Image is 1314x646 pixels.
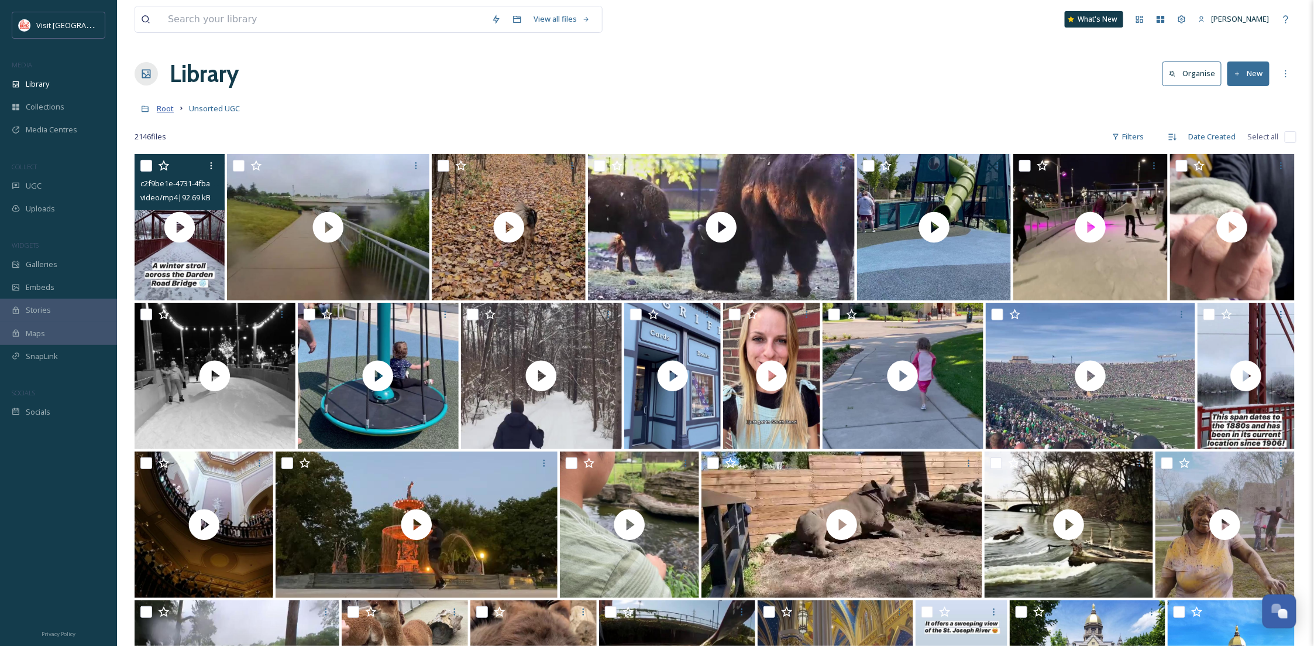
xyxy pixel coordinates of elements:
span: SnapLink [26,351,58,362]
img: thumbnail [1155,452,1295,598]
img: thumbnail [723,303,820,449]
img: thumbnail [986,303,1195,449]
a: What's New [1065,11,1123,28]
span: [PERSON_NAME] [1212,13,1270,24]
span: video/mp4 | 92.69 kB | 720 x 1280 [140,192,247,203]
img: thumbnail [135,303,295,449]
span: Select all [1248,131,1279,142]
span: Privacy Policy [42,630,75,638]
span: Root [157,103,174,114]
span: c2f9be1e-4731-4fba-4633-dd11e91f8d94.mp4 [140,177,298,189]
img: thumbnail [276,452,558,598]
button: Open Chat [1263,594,1296,628]
span: MEDIA [12,60,32,69]
button: New [1227,61,1270,86]
span: SOCIALS [12,388,35,397]
input: Search your library [162,6,486,32]
img: thumbnail [227,154,429,300]
span: WIDGETS [12,241,39,249]
a: Unsorted UGC [189,101,240,115]
img: thumbnail [701,452,983,598]
img: thumbnail [560,452,699,598]
a: Root [157,101,174,115]
img: thumbnail [298,303,459,449]
span: Embeds [26,282,54,293]
img: thumbnail [857,154,1011,300]
span: Library [26,78,49,90]
span: 2146 file s [135,131,166,142]
img: thumbnail [1170,154,1295,300]
img: thumbnail [135,154,225,300]
span: Media Centres [26,124,77,135]
span: COLLECT [12,162,37,171]
img: thumbnail [1198,303,1295,449]
img: thumbnail [135,452,273,598]
a: View all files [528,8,596,30]
span: Unsorted UGC [189,103,240,114]
img: thumbnail [1013,154,1167,300]
div: Filters [1106,125,1150,148]
span: Uploads [26,203,55,214]
img: thumbnail [823,303,983,449]
img: thumbnail [588,154,855,300]
img: thumbnail [461,303,622,449]
img: thumbnail [624,303,721,449]
span: Collections [26,101,64,112]
span: Visit [GEOGRAPHIC_DATA] [36,19,127,30]
img: vsbm-stackedMISH_CMYKlogo2017.jpg [19,19,30,31]
span: UGC [26,180,42,192]
span: Socials [26,406,50,418]
button: Organise [1162,61,1222,86]
a: Privacy Policy [42,626,75,640]
a: [PERSON_NAME] [1192,8,1275,30]
img: thumbnail [985,452,1153,598]
span: Maps [26,328,45,339]
a: Library [170,56,239,91]
div: Date Created [1183,125,1242,148]
span: Stories [26,305,51,316]
span: Galleries [26,259,57,270]
img: thumbnail [432,154,586,300]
